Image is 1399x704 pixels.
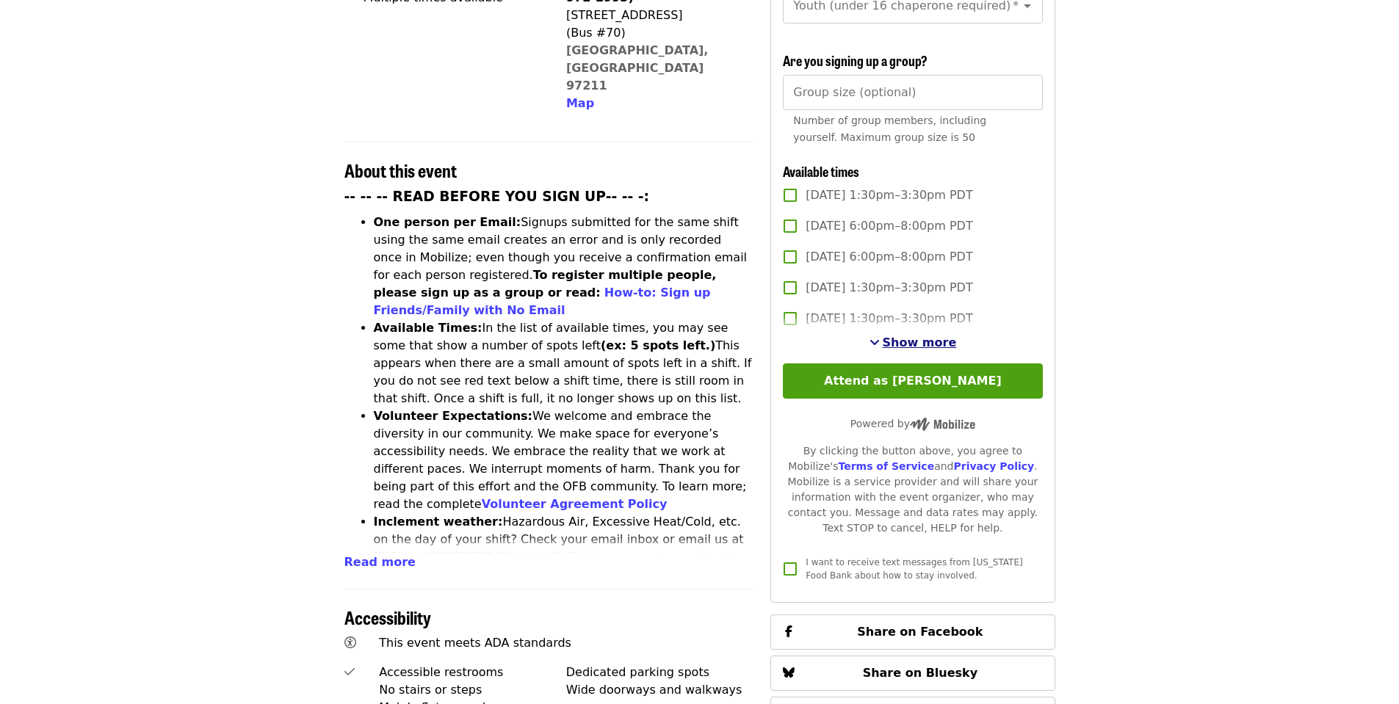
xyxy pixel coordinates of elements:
[601,338,715,352] strong: (ex: 5 spots left.)
[344,665,355,679] i: check icon
[379,681,566,699] div: No stairs or steps
[806,186,972,204] span: [DATE] 1:30pm–3:30pm PDT
[850,418,975,429] span: Powered by
[374,409,533,423] strong: Volunteer Expectations:
[806,310,972,327] span: [DATE] 1:30pm–3:30pm PDT
[344,554,416,571] button: Read more
[482,497,668,511] a: Volunteer Agreement Policy
[374,513,753,601] li: Hazardous Air, Excessive Heat/Cold, etc. on the day of your shift? Check your email inbox or emai...
[783,51,928,70] span: Are you signing up a group?
[374,321,482,335] strong: Available Times:
[379,636,571,650] span: This event meets ADA standards
[793,115,986,143] span: Number of group members, including yourself. Maximum group size is 50
[344,189,650,204] strong: -- -- -- READ BEFORE YOU SIGN UP-- -- -:
[566,664,753,681] div: Dedicated parking spots
[566,7,741,24] div: [STREET_ADDRESS]
[883,335,957,349] span: Show more
[344,555,416,569] span: Read more
[566,681,753,699] div: Wide doorways and walkways
[910,418,975,431] img: Powered by Mobilize
[806,248,972,266] span: [DATE] 6:00pm–8:00pm PDT
[783,75,1042,110] input: [object Object]
[770,656,1055,691] button: Share on Bluesky
[374,286,711,317] a: How-to: Sign up Friends/Family with No Email
[806,557,1022,581] span: I want to receive text messages from [US_STATE] Food Bank about how to stay involved.
[857,625,983,639] span: Share on Facebook
[374,268,717,300] strong: To register multiple people, please sign up as a group or read:
[374,214,753,319] li: Signups submitted for the same shift using the same email creates an error and is only recorded o...
[806,217,972,235] span: [DATE] 6:00pm–8:00pm PDT
[379,664,566,681] div: Accessible restrooms
[374,319,753,407] li: In the list of available times, you may see some that show a number of spots left This appears wh...
[783,363,1042,399] button: Attend as [PERSON_NAME]
[374,215,521,229] strong: One person per Email:
[783,443,1042,536] div: By clicking the button above, you agree to Mobilize's and . Mobilize is a service provider and wi...
[374,407,753,513] li: We welcome and embrace the diversity in our community. We make space for everyone’s accessibility...
[838,460,934,472] a: Terms of Service
[770,614,1055,650] button: Share on Facebook
[870,334,957,352] button: See more timeslots
[863,666,978,680] span: Share on Bluesky
[806,279,972,297] span: [DATE] 1:30pm–3:30pm PDT
[566,24,741,42] div: (Bus #70)
[566,95,594,112] button: Map
[344,157,457,183] span: About this event
[344,636,356,650] i: universal-access icon
[566,43,709,92] a: [GEOGRAPHIC_DATA], [GEOGRAPHIC_DATA] 97211
[374,515,503,529] strong: Inclement weather:
[953,460,1034,472] a: Privacy Policy
[783,162,859,181] span: Available times
[566,96,594,110] span: Map
[344,604,431,630] span: Accessibility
